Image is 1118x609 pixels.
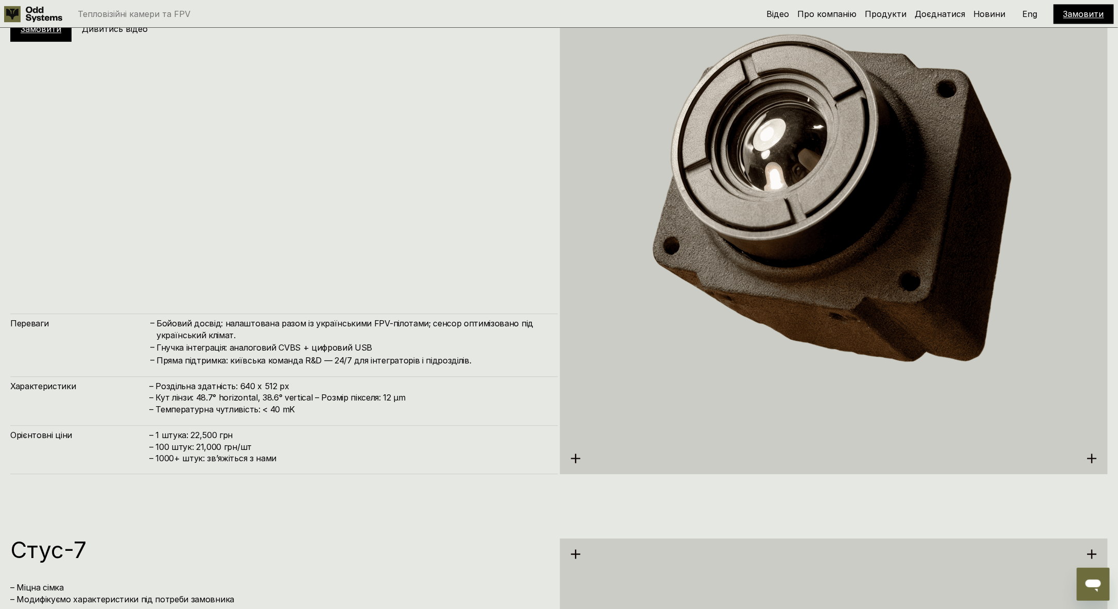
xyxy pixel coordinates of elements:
[10,429,149,441] h4: Орієнтовні ціни
[10,538,548,561] h1: Стус-7
[150,341,154,353] h4: –
[1077,568,1110,601] iframe: Button to launch messaging window, conversation in progress
[156,355,548,366] h4: Пряма підтримка: київська команда R&D — 24/7 для інтеграторів і підрозділів.
[10,582,548,605] h4: – Міцна сімка – Модифікуємо характеристики під потреби замовника
[766,9,789,19] a: Відео
[78,10,190,18] p: Тепловізійні камери та FPV
[149,429,548,464] h4: – 1 штука: 22,500 грн – 100 штук: 21,000 грн/шт
[149,453,276,463] span: – ⁠1000+ штук: звʼяжіться з нами
[1063,9,1104,19] a: Замовити
[973,9,1006,19] a: Новини
[156,342,548,353] h4: Гнучка інтеграція: аналоговий CVBS + цифровий USB
[156,318,548,341] h4: Бойовий досвід: налаштована разом із українськими FPV-пілотами; сенсор оптимізовано під українськ...
[150,354,154,365] h4: –
[149,380,548,415] h4: – Роздільна здатність: 640 x 512 px – Кут лінзи: 48.7° horizontal, 38.6° vertical – Розмір піксел...
[865,9,906,19] a: Продукти
[797,9,857,19] a: Про компанію
[82,23,148,34] h5: Дивитись відео
[10,318,149,329] h4: Переваги
[10,380,149,392] h4: Характеристики
[150,317,154,328] h4: –
[21,24,61,34] a: Замовити
[1023,10,1038,18] p: Eng
[915,9,965,19] a: Доєднатися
